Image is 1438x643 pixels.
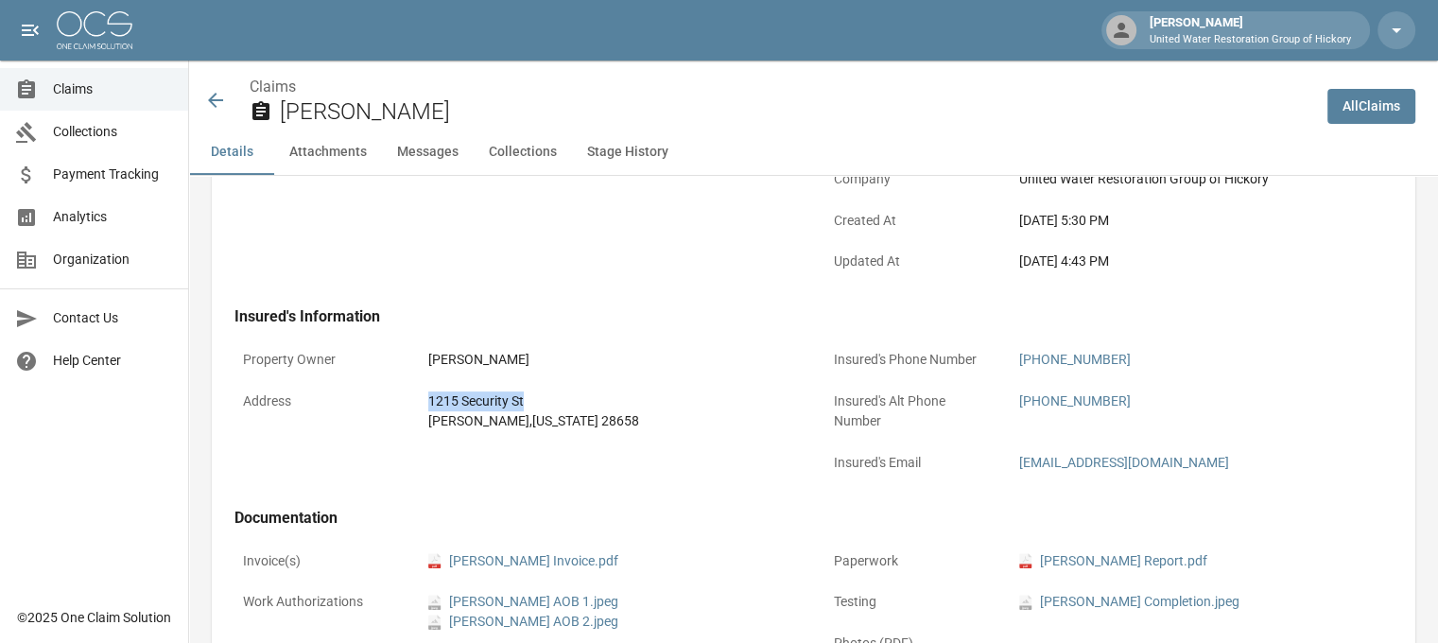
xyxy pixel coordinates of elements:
[57,11,132,49] img: ocs-logo-white-transparent.png
[1019,551,1207,571] a: pdf[PERSON_NAME] Report.pdf
[11,11,49,49] button: open drawer
[428,592,618,612] a: jpeg[PERSON_NAME] AOB 1.jpeg
[1142,13,1359,47] div: [PERSON_NAME]
[234,543,405,580] p: Invoice(s)
[53,122,173,142] span: Collections
[825,161,996,198] p: Company
[825,543,996,580] p: Paperwork
[250,78,296,96] a: Claims
[53,165,173,184] span: Payment Tracking
[53,308,173,328] span: Contact Us
[1019,252,1385,271] div: [DATE] 4:43 PM
[825,341,996,378] p: Insured's Phone Number
[825,583,996,620] p: Testing
[53,351,173,371] span: Help Center
[428,551,618,571] a: pdf[PERSON_NAME] Invoice.pdf
[1019,211,1385,231] div: [DATE] 5:30 PM
[1019,592,1239,612] a: jpeg[PERSON_NAME] Completion.jpeg
[1327,89,1415,124] a: AllClaims
[428,612,618,632] a: jpeg[PERSON_NAME] AOB 2.jpeg
[825,444,996,481] p: Insured's Email
[234,583,405,620] p: Work Authorizations
[428,411,794,431] div: [PERSON_NAME] , [US_STATE] 28658
[382,130,474,175] button: Messages
[53,250,173,269] span: Organization
[1019,169,1385,189] div: United Water Restoration Group of Hickory
[428,391,794,411] div: 1215 Security St
[53,207,173,227] span: Analytics
[189,130,1438,175] div: anchor tabs
[1150,32,1351,48] p: United Water Restoration Group of Hickory
[234,383,405,420] p: Address
[825,383,996,440] p: Insured's Alt Phone Number
[234,307,1393,326] h4: Insured's Information
[53,79,173,99] span: Claims
[274,130,382,175] button: Attachments
[428,350,794,370] div: [PERSON_NAME]
[17,608,171,627] div: © 2025 One Claim Solution
[474,130,572,175] button: Collections
[1019,352,1131,367] a: [PHONE_NUMBER]
[572,130,684,175] button: Stage History
[1019,455,1229,470] a: [EMAIL_ADDRESS][DOMAIN_NAME]
[234,509,1393,528] h4: Documentation
[189,130,274,175] button: Details
[280,98,1312,126] h2: [PERSON_NAME]
[234,341,405,378] p: Property Owner
[250,76,1312,98] nav: breadcrumb
[825,243,996,280] p: Updated At
[1019,393,1131,408] a: [PHONE_NUMBER]
[825,202,996,239] p: Created At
